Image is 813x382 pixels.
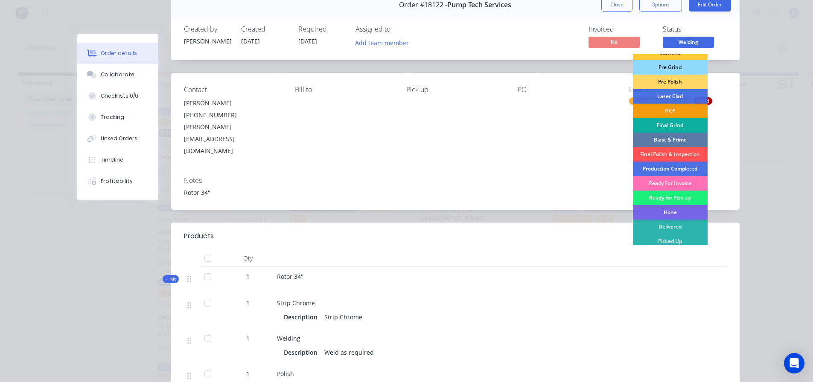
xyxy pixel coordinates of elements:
[629,86,727,94] div: Labels
[184,121,282,157] div: [PERSON_NAME][EMAIL_ADDRESS][DOMAIN_NAME]
[633,205,708,220] div: Hone
[101,49,137,57] div: Order details
[241,37,260,45] span: [DATE]
[277,370,294,378] span: Polish
[663,37,714,49] button: Welding
[184,97,282,109] div: [PERSON_NAME]
[284,311,321,323] div: Description
[284,346,321,359] div: Description
[163,275,179,283] div: Kit
[321,346,377,359] div: Weld as required
[518,86,615,94] div: PO
[633,133,708,147] div: Blast & Prime
[406,86,504,94] div: Pick up
[246,369,250,378] span: 1
[633,104,708,118] div: HCP
[295,86,393,94] div: Bill to
[633,176,708,191] div: Ready For Invoice
[589,37,640,47] span: No
[101,71,134,78] div: Collaborate
[629,97,669,105] div: Chrome Plate
[241,25,288,33] div: Created
[633,234,708,249] div: Picked Up
[77,149,158,171] button: Timeline
[633,220,708,234] div: Delivered
[77,171,158,192] button: Profitability
[184,231,214,241] div: Products
[321,311,366,323] div: Strip Chrome
[277,299,315,307] span: Strip Chrome
[784,353,804,373] div: Open Intercom Messenger
[633,89,708,104] div: Laser Clad
[350,37,413,48] button: Add team member
[165,276,176,282] span: Kit
[246,334,250,343] span: 1
[184,37,231,46] div: [PERSON_NAME]
[77,85,158,107] button: Checklists 0/0
[633,191,708,205] div: Ready for Pick up
[184,86,282,94] div: Contact
[663,25,727,33] div: Status
[101,156,123,164] div: Timeline
[277,272,303,281] span: Rotor 34"
[447,1,511,9] span: Pump Tech Services
[663,37,714,47] span: Welding
[356,37,414,48] button: Add team member
[101,113,124,121] div: Tracking
[77,43,158,64] button: Order details
[222,250,274,267] div: Qty
[633,147,708,162] div: Final Polish & Inspection
[356,25,441,33] div: Assigned to
[399,1,447,9] span: Order #18122 -
[184,177,727,185] div: Notes
[633,118,708,133] div: Final Grind
[77,128,158,149] button: Linked Orders
[277,334,300,342] span: Welding
[589,25,653,33] div: Invoiced
[101,177,133,185] div: Profitability
[184,188,727,197] div: Rotor 34"
[77,107,158,128] button: Tracking
[633,162,708,176] div: Production Completed
[101,92,138,100] div: Checklists 0/0
[184,109,282,121] div: [PHONE_NUMBER]
[184,97,282,157] div: [PERSON_NAME][PHONE_NUMBER][PERSON_NAME][EMAIL_ADDRESS][DOMAIN_NAME]
[77,64,158,85] button: Collaborate
[246,298,250,307] span: 1
[633,75,708,89] div: Pre Polish
[298,25,345,33] div: Required
[298,37,317,45] span: [DATE]
[633,60,708,75] div: Pre Grind
[101,135,137,142] div: Linked Orders
[246,272,250,281] span: 1
[184,25,231,33] div: Created by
